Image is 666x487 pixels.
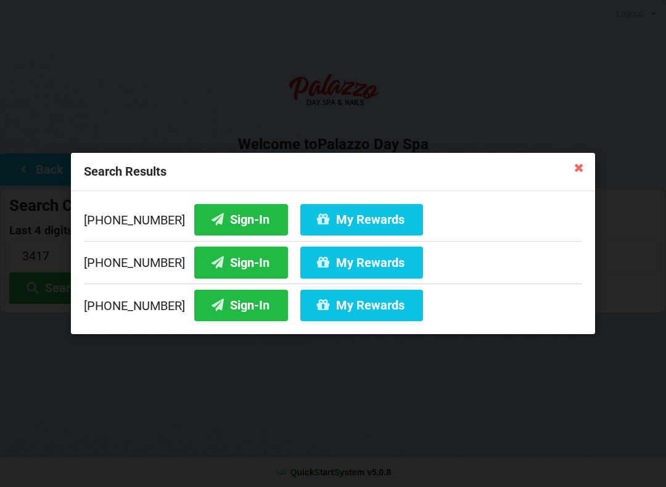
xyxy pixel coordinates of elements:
[194,290,288,321] button: Sign-In
[84,204,582,241] div: [PHONE_NUMBER]
[84,241,582,284] div: [PHONE_NUMBER]
[300,290,423,321] button: My Rewards
[300,247,423,278] button: My Rewards
[194,204,288,235] button: Sign-In
[84,284,582,321] div: [PHONE_NUMBER]
[300,204,423,235] button: My Rewards
[194,247,288,278] button: Sign-In
[71,153,595,191] div: Search Results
